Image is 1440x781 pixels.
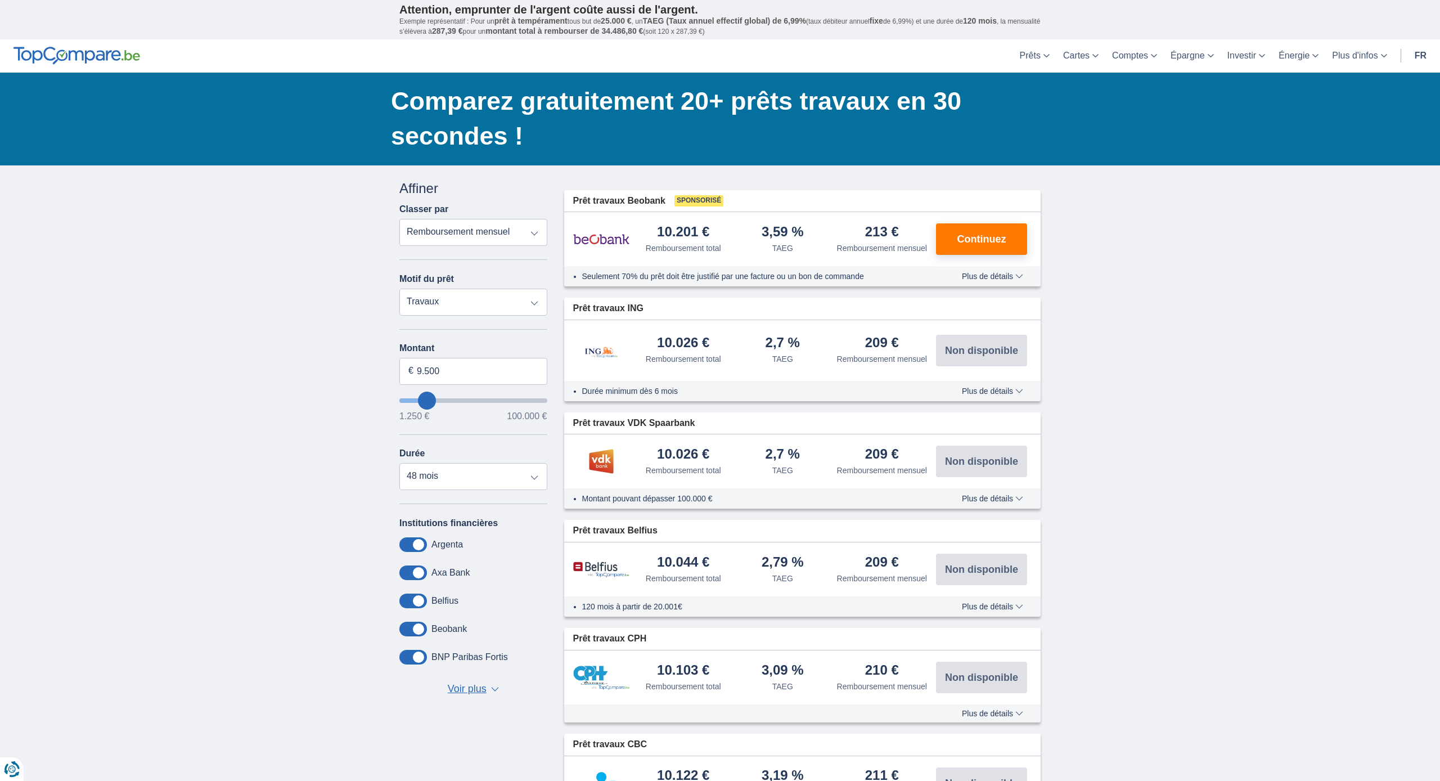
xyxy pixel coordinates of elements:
[573,302,643,315] span: Prêt travaux ING
[399,179,547,198] div: Affiner
[766,336,800,351] div: 2,7 %
[444,681,502,697] button: Voir plus ▼
[399,3,1041,16] p: Attention, emprunter de l'argent coûte aussi de l'argent.
[399,412,429,421] span: 1.250 €
[837,243,927,254] div: Remboursement mensuel
[1013,39,1056,73] a: Prêts
[13,47,140,65] img: TopCompare
[399,343,547,353] label: Montant
[573,331,629,369] img: pret personnel ING
[646,243,721,254] div: Remboursement total
[573,417,695,430] span: Prêt travaux VDK Spaarbank
[962,495,1023,502] span: Plus de détails
[431,624,467,634] label: Beobank
[837,353,927,365] div: Remboursement mensuel
[762,225,804,240] div: 3,59 %
[953,494,1032,503] button: Plus de détails
[870,16,883,25] span: fixe
[1164,39,1221,73] a: Épargne
[391,84,1041,154] h1: Comparez gratuitement 20+ prêts travaux en 30 secondes !
[582,493,929,504] li: Montant pouvant dépasser 100.000 €
[953,272,1032,281] button: Plus de détails
[432,26,463,35] span: 287,39 €
[646,681,721,692] div: Remboursement total
[573,524,658,537] span: Prêt travaux Belfius
[646,353,721,365] div: Remboursement total
[507,412,547,421] span: 100.000 €
[657,336,709,351] div: 10.026 €
[408,365,413,378] span: €
[772,681,793,692] div: TAEG
[657,447,709,463] div: 10.026 €
[962,387,1023,395] span: Plus de détails
[1056,39,1105,73] a: Cartes
[431,596,458,606] label: Belfius
[945,564,1018,574] span: Non disponible
[573,666,629,690] img: pret personnel CPH Banque
[865,663,899,679] div: 210 €
[582,271,929,282] li: Seulement 70% du prêt doit être justifié par une facture ou un bon de commande
[962,603,1023,611] span: Plus de détails
[1105,39,1164,73] a: Comptes
[957,234,1006,244] span: Continuez
[657,555,709,571] div: 10.044 €
[953,709,1032,718] button: Plus de détails
[762,555,804,571] div: 2,79 %
[399,204,448,214] label: Classer par
[865,447,899,463] div: 209 €
[837,573,927,584] div: Remboursement mensuel
[772,243,793,254] div: TAEG
[945,672,1018,683] span: Non disponible
[945,456,1018,466] span: Non disponible
[573,632,647,645] span: Prêt travaux CPH
[573,447,629,475] img: pret personnel VDK bank
[772,465,793,476] div: TAEG
[431,568,470,578] label: Axa Bank
[772,353,793,365] div: TAEG
[865,336,899,351] div: 209 €
[485,26,643,35] span: montant total à rembourser de 34.486,80 €
[936,554,1027,585] button: Non disponible
[936,662,1027,693] button: Non disponible
[1221,39,1272,73] a: Investir
[431,652,508,662] label: BNP Paribas Fortis
[494,16,568,25] span: prêt à tempérament
[865,555,899,571] div: 209 €
[643,16,806,25] span: TAEG (Taux annuel effectif global) de 6,99%
[674,195,723,207] span: Sponsorisé
[646,573,721,584] div: Remboursement total
[582,385,929,397] li: Durée minimum dès 6 mois
[962,272,1023,280] span: Plus de détails
[573,562,629,578] img: pret personnel Belfius
[1325,39,1393,73] a: Plus d'infos
[936,223,1027,255] button: Continuez
[936,335,1027,366] button: Non disponible
[582,601,929,612] li: 120 mois à partir de 20.001€
[573,738,647,751] span: Prêt travaux CBC
[646,465,721,476] div: Remboursement total
[953,602,1032,611] button: Plus de détails
[399,274,454,284] label: Motif du prêt
[657,663,709,679] div: 10.103 €
[573,195,666,208] span: Prêt travaux Beobank
[837,681,927,692] div: Remboursement mensuel
[953,387,1032,396] button: Plus de détails
[766,447,800,463] div: 2,7 %
[962,710,1023,717] span: Plus de détails
[399,518,498,528] label: Institutions financières
[399,448,425,459] label: Durée
[448,682,487,697] span: Voir plus
[936,446,1027,477] button: Non disponible
[1272,39,1325,73] a: Énergie
[491,687,499,692] span: ▼
[1408,39,1433,73] a: fr
[762,663,804,679] div: 3,09 %
[431,540,463,550] label: Argenta
[657,225,709,240] div: 10.201 €
[399,398,547,403] input: wantToBorrow
[837,465,927,476] div: Remboursement mensuel
[945,345,1018,356] span: Non disponible
[772,573,793,584] div: TAEG
[399,16,1041,37] p: Exemple représentatif : Pour un tous but de , un (taux débiteur annuel de 6,99%) et une durée de ...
